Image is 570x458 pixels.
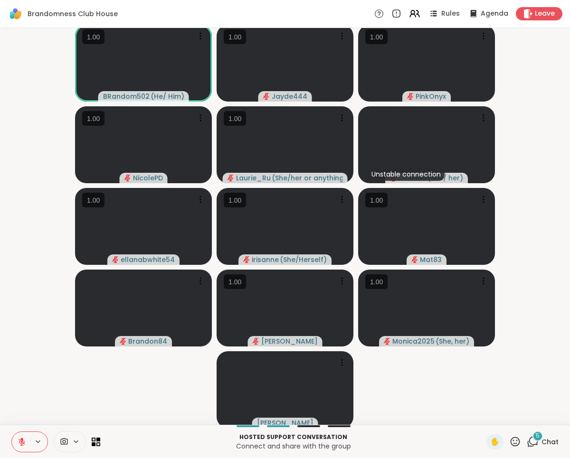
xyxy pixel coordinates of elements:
[112,256,119,263] span: audio-muted
[236,173,271,183] span: Laurie_Ru
[272,92,307,101] span: Jayde444
[128,336,167,346] span: Brandon84
[121,255,175,264] span: ellanabwhite54
[28,9,118,19] span: Brandomness Club House
[416,92,446,101] span: PinkOnyx
[263,93,270,100] span: audio-muted
[151,92,184,101] span: ( He/ Him )
[252,255,279,264] span: irisanne
[124,175,131,181] span: audio-muted
[436,336,469,346] span: ( She, her )
[8,6,24,22] img: ShareWell Logomark
[541,437,559,447] span: Chat
[106,433,481,441] p: Hosted support conversation
[133,173,163,183] span: NicolePD
[536,432,540,440] span: 5
[261,336,318,346] span: [PERSON_NAME]
[228,175,234,181] span: audio-muted
[384,338,390,345] span: audio-muted
[481,9,508,19] span: Agenda
[106,441,481,451] p: Connect and share with the group
[280,255,327,264] span: ( She/Herself )
[103,92,150,101] span: BRandom502
[535,9,555,19] span: Leave
[368,168,445,181] div: Unstable connection
[411,256,418,263] span: audio-muted
[253,338,259,345] span: audio-muted
[441,9,460,19] span: Rules
[490,436,500,448] span: ✋
[407,93,414,100] span: audio-muted
[257,418,313,428] span: [PERSON_NAME]
[420,255,442,264] span: Mat83
[272,173,343,183] span: ( She/her or anything else )
[427,173,463,183] span: ( She/ her )
[392,336,435,346] span: Monica2025
[120,338,126,345] span: audio-muted
[243,256,250,263] span: audio-muted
